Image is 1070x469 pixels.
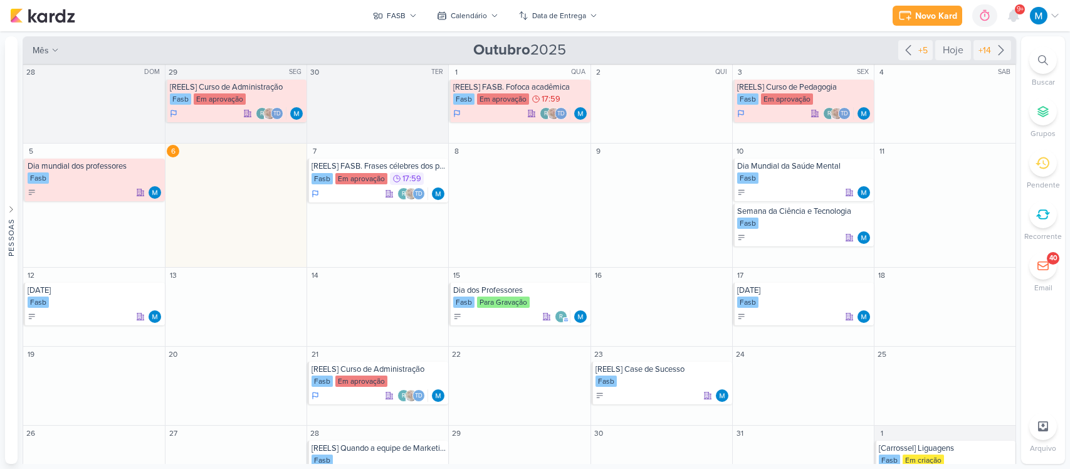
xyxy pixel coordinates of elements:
div: roberta.pecora@fasb.com.br [397,389,410,402]
div: roberta.pecora@fasb.com.br [540,107,552,120]
img: Sarah Violante [405,187,417,200]
div: Em aprovação [335,376,387,387]
div: Fasb [879,455,900,466]
div: Fasb [737,93,758,105]
div: Fasb [28,297,49,308]
img: MARIANA MIRANDA [432,187,444,200]
div: Em criação [903,455,944,466]
span: 17:59 [402,174,421,183]
div: Em aprovação [761,93,813,105]
div: 28 [24,66,37,78]
div: roberta.pecora@fasb.com.br [256,107,268,120]
span: mês [33,44,49,57]
img: MARIANA MIRANDA [858,107,870,120]
div: [REELS] Curso de Pedagogia [737,82,871,92]
div: 29 [167,66,179,78]
div: roberta.pecora@fasb.com.br [823,107,836,120]
div: 9 [592,145,605,157]
div: Colaboradores: roberta.pecora@fasb.com.br [555,310,570,323]
p: Arquivo [1030,443,1056,454]
span: 17:59 [542,95,560,103]
div: 21 [308,348,321,361]
div: Novo Kard [915,9,957,23]
div: 27 [167,427,179,440]
div: 20 [167,348,179,361]
div: roberta.pecora@fasb.com.br [555,310,567,323]
div: Responsável: MARIANA MIRANDA [149,310,161,323]
div: 1 [876,427,888,440]
div: 3 [734,66,747,78]
span: 9+ [1017,4,1024,14]
div: 29 [450,427,463,440]
div: Hoje [935,40,971,60]
div: [REELS] Case de Sucesso [595,364,730,374]
div: Em Andamento [312,391,319,401]
p: Td [273,111,281,117]
img: MARIANA MIRANDA [1030,7,1047,24]
div: Colaboradores: roberta.pecora@fasb.com.br, Sarah Violante, Thais de carvalho [397,389,428,402]
div: 4 [876,66,888,78]
div: Thais de carvalho [271,107,283,120]
div: Fasb [595,376,617,387]
div: Responsável: MARIANA MIRANDA [432,187,444,200]
span: 2025 [473,40,566,60]
div: [REELS] FASB. Fofoca acadêmica [453,82,587,92]
div: 24 [734,348,747,361]
div: 26 [24,427,37,440]
img: MARIANA MIRANDA [149,186,161,199]
p: r [827,111,831,117]
div: A Fazer [28,188,36,197]
img: MARIANA MIRANDA [858,231,870,244]
p: Td [557,111,565,117]
div: Em Andamento [312,189,319,199]
div: Responsável: MARIANA MIRANDA [858,107,870,120]
img: kardz.app [10,8,75,23]
div: 23 [592,348,605,361]
img: Sarah Violante [263,107,276,120]
div: A Fazer [737,312,746,321]
div: Dia da Ciência e Tecnologia [737,285,871,295]
p: r [402,393,406,399]
p: Td [415,191,422,198]
div: Dia mundial dos professores [28,161,162,171]
div: QUA [571,67,589,77]
div: 30 [592,427,605,440]
div: 28 [308,427,321,440]
div: [REELS] Curso de Administração [170,82,304,92]
div: SAB [998,67,1014,77]
div: 22 [450,348,463,361]
div: 16 [592,269,605,282]
div: Responsável: MARIANA MIRANDA [574,107,587,120]
div: 15 [450,269,463,282]
div: Fasb [453,93,475,105]
img: MARIANA MIRANDA [858,310,870,323]
div: +14 [976,44,994,57]
div: DIA DAS CRIANÇAS [28,285,162,295]
div: +5 [916,44,930,57]
div: Em aprovação [477,93,529,105]
div: Responsável: MARIANA MIRANDA [574,310,587,323]
div: Em Andamento [737,108,745,119]
div: Responsável: MARIANA MIRANDA [432,389,444,402]
div: Fasb [737,218,758,229]
div: Colaboradores: roberta.pecora@fasb.com.br, Sarah Violante, Thais de carvalho [256,107,286,120]
img: Sarah Violante [831,107,843,120]
button: Pessoas [5,36,18,464]
div: 17 [734,269,747,282]
div: 12 [24,269,37,282]
div: Thais de carvalho [412,187,425,200]
div: Em aprovação [335,173,387,184]
div: DOM [144,67,164,77]
div: TER [431,67,447,77]
div: 14 [308,269,321,282]
p: Td [415,393,422,399]
div: Fasb [28,172,49,184]
div: 19 [24,348,37,361]
img: MARIANA MIRANDA [149,310,161,323]
p: r [559,314,563,320]
div: 18 [876,269,888,282]
p: r [260,111,264,117]
div: Em aprovação [194,93,246,105]
div: [REELS] Curso de Administração [312,364,446,374]
div: Pessoas [6,219,17,256]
